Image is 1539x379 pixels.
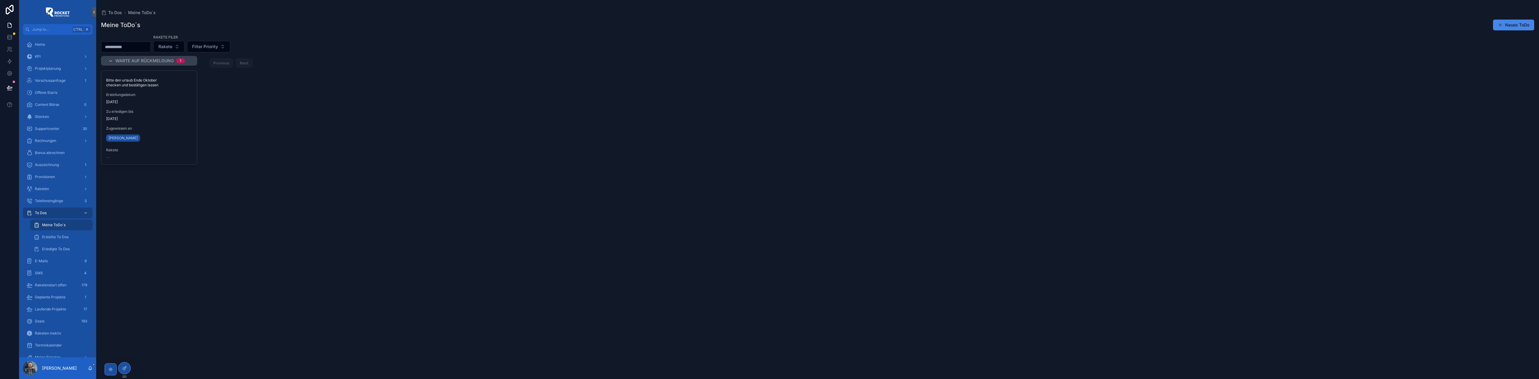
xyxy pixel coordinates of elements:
span: Bitte den urlaub Ende Oktober checken und bestätigen lassen [106,78,192,88]
span: KPI [35,54,41,59]
span: Rechnungen [35,138,56,143]
span: Terminkalender [35,343,62,348]
span: K [85,27,90,32]
span: Erstellungsdatum [106,92,192,97]
p: [PERSON_NAME] [42,365,77,371]
a: To Dos [101,10,122,16]
a: Rechnungen [23,135,93,146]
div: 179 [80,282,89,289]
span: Warte auf Rückmeldung [115,58,174,64]
a: E-Mails9 [23,256,93,267]
div: 30 [81,125,89,132]
span: Meine ToDo´s [42,223,66,227]
img: App logo [46,7,70,17]
span: Telefoneingänge [35,199,63,203]
span: SMS [35,271,43,276]
div: 1 [82,294,89,301]
a: Terminkalender [23,340,93,351]
span: [DATE] [106,116,192,121]
span: Auszeichnung [35,162,59,167]
a: Home [23,39,93,50]
a: Provisionen [23,171,93,182]
span: Offene Starts [35,90,57,95]
button: Jump to...CtrlK [23,24,93,35]
a: SMS4 [23,268,93,279]
span: [PERSON_NAME] [109,136,138,140]
span: Bonus abrechnen [35,150,65,155]
span: Glocken [35,114,49,119]
span: Deals [35,319,44,324]
button: Select Button [153,41,185,52]
a: Glocken [23,111,93,122]
a: Vorschussanfrage1 [23,75,93,86]
span: Erstellte To Dos [42,235,69,239]
button: Select Button [187,41,230,52]
a: Offene Starts [23,87,93,98]
a: Raketen inaktiv [23,328,93,339]
span: Filter Priority [192,44,218,50]
span: Zugewiesen an [106,126,192,131]
div: 193 [80,318,89,325]
a: [PERSON_NAME] [106,134,140,142]
a: To Dos [23,208,93,218]
button: Neues ToDo [1493,20,1534,30]
div: scrollable content [19,35,96,357]
a: Bitte den urlaub Ende Oktober checken und bestätigen lassenErstellungsdatum[DATE]Zu erledigen bis... [101,70,197,165]
span: E-Mails [35,259,48,263]
span: Home [35,42,45,47]
span: -- [106,155,110,160]
a: Content Börse0 [23,99,93,110]
a: Auszeichnung1 [23,159,93,170]
span: Zu erledigen bis [106,109,192,114]
span: Provisionen [35,174,55,179]
div: 1 [180,58,181,63]
a: Deals193 [23,316,93,327]
span: Supportcenter [35,126,60,131]
span: Erledigte To Dos [42,247,70,251]
span: Rakete [106,148,192,153]
span: Geplante Projekte [35,295,66,300]
h1: Meine ToDo´s [101,21,140,29]
div: 1 [82,161,89,168]
span: Rakete [158,44,172,50]
a: Telefoneingänge3 [23,196,93,206]
span: Jump to... [32,27,70,32]
a: Erstellte To Dos [30,232,93,242]
span: [DATE] [106,100,192,104]
a: Supportcenter30 [23,123,93,134]
span: Meine Raketen [35,355,60,360]
span: Raketen [35,186,49,191]
div: 3 [82,197,89,205]
span: Vorschussanfrage [35,78,66,83]
a: Erledigte To Dos [30,244,93,254]
span: To Dos [35,211,47,215]
a: Meine Raketen [23,352,93,363]
a: Meine ToDo´s [30,220,93,230]
span: To Dos [108,10,122,16]
span: Content Börse [35,102,59,107]
a: Projektplanung [23,63,93,74]
a: Laufende Projekte17 [23,304,93,315]
div: 4 [82,270,89,277]
span: Projektplanung [35,66,61,71]
span: Raketen inaktiv [35,331,61,336]
a: Bonus abrechnen [23,147,93,158]
a: Meine ToDo´s [128,10,156,16]
div: 9 [82,257,89,265]
a: Raketenstart offen179 [23,280,93,291]
div: 0 [82,101,89,108]
div: 17 [82,306,89,313]
label: Rakete Filer [153,34,178,40]
a: Geplante Projekte1 [23,292,93,303]
span: Ctrl [73,26,84,32]
a: KPI [23,51,93,62]
a: Raketen [23,183,93,194]
div: 1 [82,77,89,84]
span: Laufende Projekte [35,307,66,312]
span: Raketenstart offen [35,283,66,288]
